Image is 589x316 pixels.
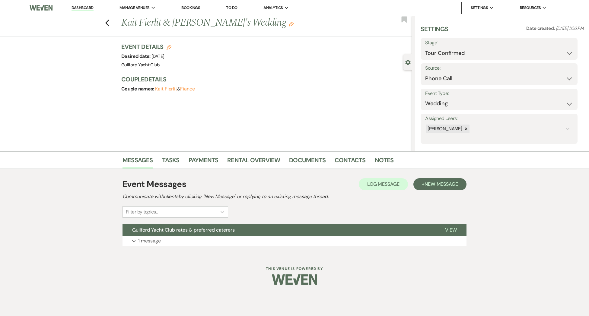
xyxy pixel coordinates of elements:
a: Dashboard [72,5,93,11]
button: View [435,224,466,236]
label: Stage: [425,39,573,47]
span: Couple names: [121,86,155,92]
span: [DATE] 1:06 PM [556,25,584,31]
img: Weven Logo [272,269,317,290]
label: Assigned Users: [425,114,573,123]
h1: Event Messages [123,178,186,191]
h3: Settings [421,25,448,38]
a: Notes [375,155,394,169]
img: Weven Logo [30,2,53,14]
label: Event Type: [425,89,573,98]
span: Resources [520,5,541,11]
div: [PERSON_NAME] [426,125,463,133]
label: Source: [425,64,573,73]
a: Payments [189,155,218,169]
span: Guilford Yacht Club [121,62,160,68]
button: 1 message [123,236,466,246]
a: Documents [289,155,326,169]
h2: Communicate with clients by clicking "New Message" or replying to an existing message thread. [123,193,466,200]
button: Fiance [180,87,195,91]
span: New Message [425,181,458,187]
span: Desired date: [121,53,151,59]
a: To Do [226,5,237,10]
button: Log Message [359,178,408,190]
a: Rental Overview [227,155,280,169]
button: Guilford Yacht Club rates & preferred caterers [123,224,435,236]
a: Bookings [181,5,200,10]
span: Date created: [526,25,556,31]
span: & [155,86,195,92]
span: Guilford Yacht Club rates & preferred caterers [132,227,235,233]
div: Filter by topics... [126,208,158,216]
span: Log Message [367,181,400,187]
span: Settings [471,5,488,11]
h1: Kait Fierlit & [PERSON_NAME]'s Wedding [121,16,352,30]
span: [DATE] [151,53,164,59]
button: Kait Fierlit [155,87,177,91]
span: Manage Venues [119,5,149,11]
h3: Couple Details [121,75,406,84]
span: View [445,227,457,233]
button: Close lead details [405,59,411,65]
p: 1 message [138,237,161,245]
button: +New Message [413,178,466,190]
a: Tasks [162,155,180,169]
a: Contacts [335,155,366,169]
h3: Event Details [121,43,171,51]
button: Edit [289,21,294,27]
span: Analytics [263,5,283,11]
a: Messages [123,155,153,169]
